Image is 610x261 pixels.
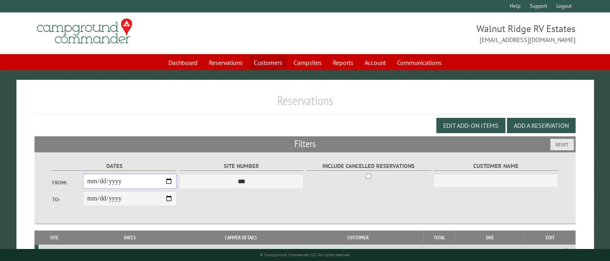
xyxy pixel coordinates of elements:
label: Include Cancelled Reservations [306,162,431,171]
button: Edit Add-on Items [436,118,505,133]
img: Campground Commander [34,16,135,47]
label: From: [52,179,83,186]
a: Campsites [289,55,326,70]
label: Customer Name [434,162,558,171]
th: Total [423,231,455,245]
th: Dates [71,231,189,245]
th: Due [455,231,525,245]
a: Customers [249,55,287,70]
a: Account [360,55,391,70]
h1: Reservations [34,93,576,115]
button: Add a Reservation [507,118,576,133]
a: Dashboard [164,55,203,70]
th: Edit [525,231,576,245]
th: Camper Details [189,231,293,245]
label: To: [52,196,83,203]
a: Reservations [204,55,247,70]
a: Communications [392,55,446,70]
button: Reset [550,139,574,150]
a: Reports [328,55,358,70]
h2: Filters [34,136,576,152]
span: Walnut Ridge RV Estates [EMAIL_ADDRESS][DOMAIN_NAME] [305,22,576,45]
label: Dates [52,162,177,171]
label: Site Number [179,162,304,171]
small: © Campground Commander LLC. All rights reserved. [260,252,351,257]
th: Customer [292,231,423,245]
th: Site [39,231,71,245]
